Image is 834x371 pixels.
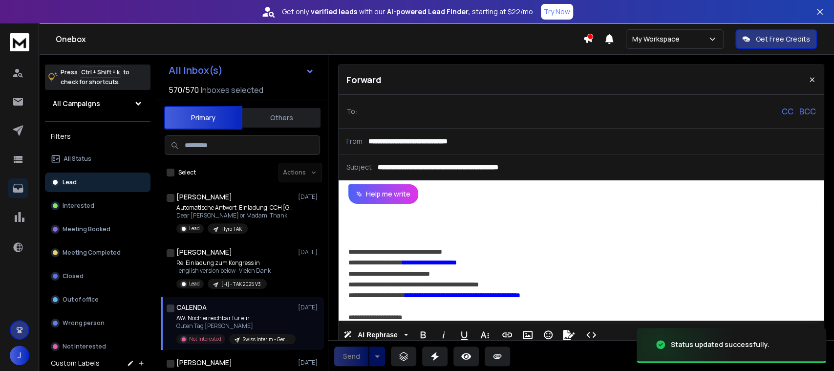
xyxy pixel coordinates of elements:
[632,34,684,44] p: My Workspace
[498,325,516,345] button: Insert Link (Ctrl+K)
[221,281,261,288] p: [H] - TAK 2025 V3
[475,325,494,345] button: More Text
[348,184,418,204] button: Help me write
[64,155,91,163] p: All Status
[671,340,770,349] div: Status updated successfully.
[544,7,570,17] p: Try Now
[45,173,150,192] button: Lead
[51,358,100,368] h3: Custom Labels
[164,106,242,130] button: Primary
[53,99,100,109] h1: All Campaigns
[346,162,374,172] p: Subject:
[518,325,537,345] button: Insert Image (Ctrl+P)
[559,325,578,345] button: Signature
[782,106,793,117] p: CC
[455,325,473,345] button: Underline (Ctrl+U)
[63,296,99,304] p: Out of office
[799,106,816,117] p: BCC
[282,7,533,17] p: Get only with our starting at $22/mo
[582,325,600,345] button: Code View
[346,136,364,146] p: From:
[414,325,432,345] button: Bold (Ctrl+B)
[176,192,232,202] h1: [PERSON_NAME]
[45,337,150,356] button: Not Interested
[342,325,410,345] button: AI Rephrase
[63,343,106,350] p: Not Interested
[298,304,320,311] p: [DATE]
[176,314,294,322] p: AW: Noch erreichbar für ein
[201,84,263,96] h3: Inboxes selected
[387,7,470,17] strong: AI-powered Lead Finder,
[61,67,129,87] p: Press to check for shortcuts.
[189,335,221,343] p: Not Interested
[311,7,357,17] strong: verified leads
[189,280,200,287] p: Lead
[10,33,29,51] img: logo
[10,346,29,365] button: J
[45,196,150,216] button: Interested
[178,169,196,176] label: Select
[189,225,200,232] p: Lead
[176,259,271,267] p: Re: Einladung zum Kongress in
[45,243,150,262] button: Meeting Completed
[63,178,77,186] p: Lead
[356,331,400,339] span: AI Rephrase
[242,107,321,129] button: Others
[169,65,223,75] h1: All Inbox(s)
[45,94,150,113] button: All Campaigns
[176,303,207,312] h1: CALENDA
[63,202,94,210] p: Interested
[176,247,232,257] h1: [PERSON_NAME]
[735,29,817,49] button: Get Free Credits
[176,204,294,212] p: Automatische Antwort: Einladung: CCH [GEOGRAPHIC_DATA]
[298,193,320,201] p: [DATE]
[346,107,357,116] p: To:
[45,149,150,169] button: All Status
[45,290,150,309] button: Out of office
[176,267,271,275] p: -english version below- Vielen Dank
[63,225,110,233] p: Meeting Booked
[80,66,121,78] span: Ctrl + Shift + k
[221,225,242,233] p: Hyro TAK
[63,319,105,327] p: Wrong person
[45,219,150,239] button: Meeting Booked
[176,358,232,368] h1: [PERSON_NAME]
[346,73,382,87] p: Forward
[161,61,322,80] button: All Inbox(s)
[539,325,557,345] button: Emoticons
[434,325,453,345] button: Italic (Ctrl+I)
[45,313,150,333] button: Wrong person
[176,322,294,330] p: Guten Tag [PERSON_NAME]
[243,336,290,343] p: Swiss Interim - German
[298,359,320,367] p: [DATE]
[56,33,583,45] h1: Onebox
[756,34,810,44] p: Get Free Credits
[63,249,121,257] p: Meeting Completed
[169,84,199,96] span: 570 / 570
[176,212,294,219] p: Dear [PERSON_NAME] or Madam, Thank
[45,130,150,143] h3: Filters
[541,4,573,20] button: Try Now
[63,272,84,280] p: Closed
[45,266,150,286] button: Closed
[298,248,320,256] p: [DATE]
